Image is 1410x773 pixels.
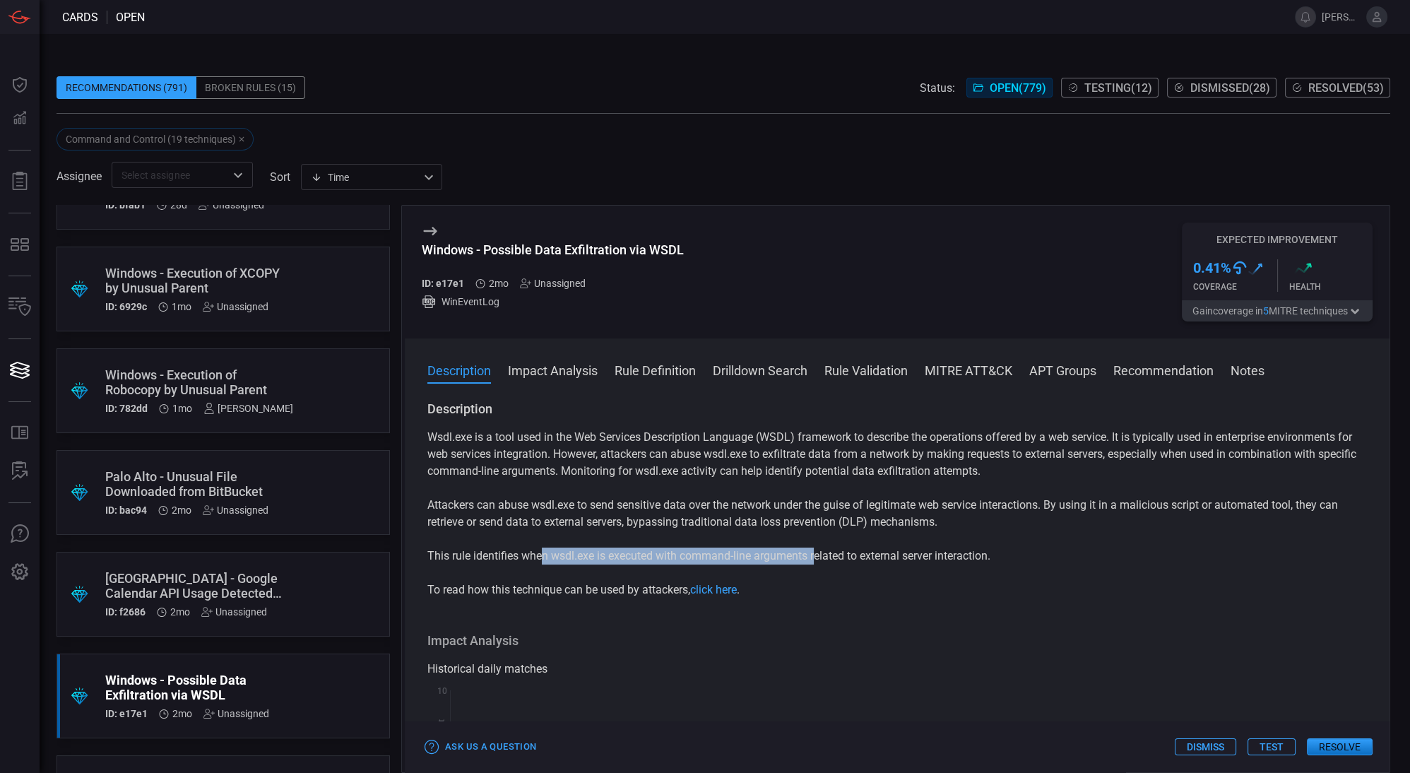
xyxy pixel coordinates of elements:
[925,361,1012,378] button: MITRE ATT&CK
[427,661,1367,678] div: Historical daily matches
[966,78,1053,98] button: Open(779)
[3,165,37,199] button: Reports
[270,170,290,184] label: sort
[427,429,1367,480] p: Wsdl.exe is a tool used in the Web Services Description Language (WSDL) framework to describe the...
[427,497,1367,531] p: Attackers can abuse wsdl.exe to send sensitive data over the network under the guise of legitimat...
[920,81,955,95] span: Status:
[1289,282,1373,292] div: Health
[1190,81,1270,95] span: Dismissed ( 28 )
[1182,300,1373,321] button: Gaincoverage in5MITRE techniques
[427,401,1367,418] h3: Description
[1167,78,1276,98] button: Dismissed(28)
[3,290,37,324] button: Inventory
[1193,282,1277,292] div: Coverage
[437,719,446,756] text: Hit Count
[1113,361,1214,378] button: Recommendation
[437,686,447,696] text: 10
[199,199,264,211] div: Unassigned
[196,76,305,99] div: Broken Rules (15)
[422,295,684,309] div: WinEventLog
[690,583,737,596] a: click here
[824,361,908,378] button: Rule Validation
[3,228,37,261] button: MITRE - Detection Posture
[422,278,464,289] h5: ID: e17e1
[105,606,146,618] h5: ID: f2686
[105,708,148,719] h5: ID: e17e1
[1175,738,1236,755] button: Dismiss
[427,582,1367,598] p: To read how this technique can be used by attackers, .
[105,301,147,312] h5: ID: 6929c
[1193,259,1231,276] h3: 0.41 %
[1084,81,1152,95] span: Testing ( 12 )
[105,266,288,295] div: Windows - Execution of XCOPY by Unusual Parent
[3,68,37,102] button: Dashboard
[1248,738,1296,755] button: Test
[990,81,1046,95] span: Open ( 779 )
[1307,738,1373,755] button: Resolve
[172,708,192,719] span: Jul 08, 2025 2:55 AM
[1231,361,1264,378] button: Notes
[66,134,236,145] div: Command and Control (19 techniques)
[172,403,192,414] span: Jul 30, 2025 1:16 AM
[105,673,288,702] div: Windows - Possible Data Exfiltration via WSDL
[520,278,586,289] div: Unassigned
[615,361,696,378] button: Rule Definition
[203,708,269,719] div: Unassigned
[116,11,145,24] span: open
[170,606,190,618] span: Jul 15, 2025 7:31 AM
[311,170,420,184] div: Time
[105,504,147,516] h5: ID: bac94
[427,548,1367,565] p: This rule identifies when wsdl.exe is executed with command-line arguments related to external se...
[105,571,288,601] div: Palo Alto - Google Calendar API Usage Detected (APT41)
[201,606,267,618] div: Unassigned
[1322,11,1361,23] span: [PERSON_NAME].[PERSON_NAME]
[1308,81,1384,95] span: Resolved ( 53 )
[3,416,37,450] button: Rule Catalog
[422,242,684,257] div: Windows - Possible Data Exfiltration via WSDL
[1182,234,1373,245] h5: Expected Improvement
[57,76,196,99] div: Recommendations (791)
[713,361,807,378] button: Drilldown Search
[3,517,37,551] button: Ask Us A Question
[105,403,148,414] h5: ID: 782dd
[3,102,37,136] button: Detections
[1061,78,1159,98] button: Testing(12)
[62,11,98,24] span: Cards
[203,504,268,516] div: Unassigned
[57,170,102,183] span: Assignee
[172,301,191,312] span: Aug 04, 2025 6:46 AM
[3,353,37,387] button: Cards
[105,199,146,211] h5: ID: bfab1
[172,504,191,516] span: Jul 21, 2025 6:33 AM
[105,469,288,499] div: Palo Alto - Unusual File Downloaded from BitBucket
[105,367,293,397] div: Windows - Execution of Robocopy by Unusual Parent
[1029,361,1096,378] button: APT Groups
[203,301,268,312] div: Unassigned
[3,454,37,488] button: ALERT ANALYSIS
[427,361,491,378] button: Description
[1263,305,1269,317] span: 5
[489,278,509,289] span: Jul 08, 2025 2:55 AM
[3,555,37,589] button: Preferences
[422,736,540,758] button: Ask Us a Question
[116,166,225,184] input: Select assignee
[427,632,1367,649] h3: Impact Analysis
[228,165,248,185] button: Open
[1285,78,1390,98] button: Resolved(53)
[508,361,598,378] button: Impact Analysis
[203,403,293,414] div: [PERSON_NAME]
[170,199,187,211] span: Aug 11, 2025 6:56 AM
